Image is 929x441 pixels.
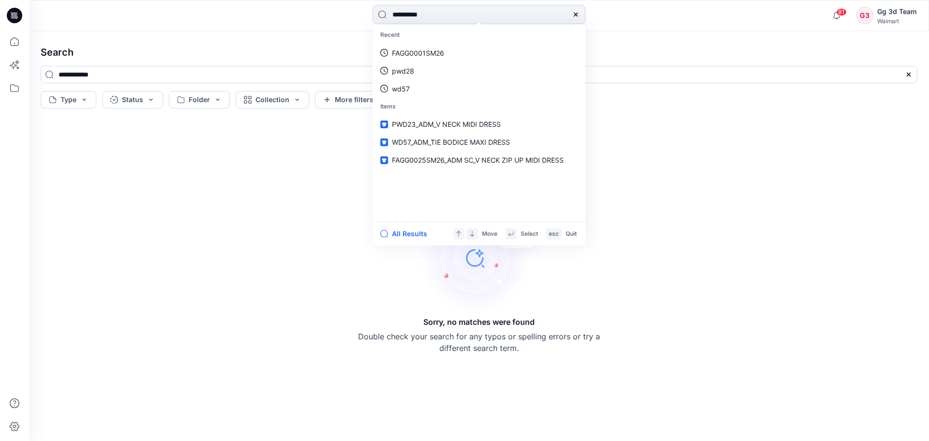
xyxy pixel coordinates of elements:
p: Quit [566,229,577,239]
a: WD57_ADM_TIE BODICE MAXI DRESS [375,133,584,151]
p: Items [375,98,584,116]
a: FAGG0001SM26 [375,44,584,62]
a: PWD23_ADM_V NECK MIDI DRESS [375,115,584,133]
p: wd57 [392,84,410,94]
span: FAGG0025SM26_ADM SC_V NECK ZIP UP MIDI DRESS [392,156,564,164]
p: pwd28 [392,66,414,76]
a: FAGG0025SM26_ADM SC_V NECK ZIP UP MIDI DRESS [375,151,584,169]
a: wd57 [375,80,584,98]
button: Status [102,91,163,108]
h4: Search [33,39,925,66]
div: Gg 3d Team [877,6,917,17]
p: Double check your search for any typos or spelling errors or try a different search term. [358,331,600,354]
div: G3 [856,7,873,24]
button: More filters [315,91,382,108]
img: Sorry, no matches were found [419,200,554,316]
button: All Results [380,228,434,240]
button: Folder [169,91,230,108]
div: Walmart [877,17,917,25]
h5: Sorry, no matches were found [423,316,535,328]
p: Move [482,229,497,239]
p: Recent [375,26,584,44]
button: Collection [236,91,309,108]
button: Type [41,91,96,108]
span: PWD23_ADM_V NECK MIDI DRESS [392,120,501,128]
p: Select [521,229,538,239]
a: pwd28 [375,62,584,80]
span: 91 [836,8,847,16]
p: esc [549,229,559,239]
p: FAGG0001SM26 [392,48,444,58]
span: WD57_ADM_TIE BODICE MAXI DRESS [392,138,510,146]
